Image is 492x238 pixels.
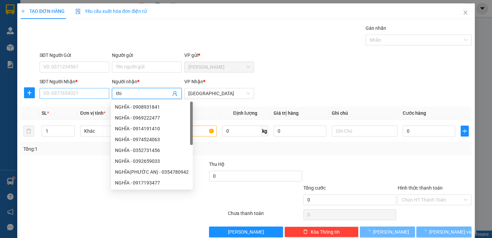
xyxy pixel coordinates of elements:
[403,110,426,116] span: Cước hàng
[115,147,189,154] div: NGHĨA - 0352731456
[456,3,475,22] button: Close
[461,126,469,136] button: plus
[24,90,34,95] span: plus
[329,107,400,120] th: Ghi chú
[2,38,49,47] span: 0909582317
[115,157,189,165] div: NGHĨA - 0392659033
[21,9,25,14] span: plus
[69,127,73,131] span: up
[261,126,268,136] span: kg
[67,126,74,131] span: Increase Value
[21,8,65,14] span: TẠO ĐƠN HÀNG
[40,51,109,59] div: SĐT Người Gửi
[75,8,147,14] span: Yêu cầu xuất hóa đơn điện tử
[209,161,225,167] span: Thu Hộ
[115,125,189,132] div: NGHĨA - 0914191410
[209,226,283,237] button: [PERSON_NAME]
[373,228,409,236] span: [PERSON_NAME]
[172,91,178,96] span: user-add
[115,114,189,122] div: NGHĨA - 0969222477
[23,145,190,153] div: Tổng: 1
[112,51,182,59] div: Người gửi
[422,229,429,234] span: loading
[360,226,415,237] button: [PERSON_NAME]
[429,228,476,236] span: [PERSON_NAME] và In
[112,78,182,85] div: Người nhận
[69,132,73,136] span: down
[303,185,326,191] span: Tổng cước
[111,112,193,123] div: NGHĨA - 0969222477
[274,126,326,136] input: 0
[184,79,203,84] span: VP Nhận
[111,156,193,167] div: NGHĨA - 0392659033
[274,110,299,116] span: Giá trị hàng
[463,10,468,15] span: close
[310,228,340,236] span: Xóa Thông tin
[284,226,358,237] button: deleteXóa Thông tin
[366,229,373,234] span: loading
[115,103,189,111] div: NGHĨA - 0908931841
[303,229,308,235] span: delete
[332,126,397,136] input: Ghi Chú
[397,185,442,191] label: Hình thức thanh toán
[40,78,109,85] div: SĐT Người Nhận
[51,48,88,67] span: CHƯA CƯỚC:
[115,168,189,176] div: NGHĨA(PHƯỚC AN) - 0354780942
[111,102,193,112] div: NGHĨA - 0908931841
[184,51,254,59] div: VP gửi
[115,179,189,187] div: NGHĨA - 0917193477
[228,228,264,236] span: [PERSON_NAME]
[233,110,257,116] span: Định lượng
[111,177,193,188] div: NGHĨA - 0917193477
[84,126,142,136] span: Khác
[366,25,386,31] label: Gán nhãn
[2,48,49,67] span: CƯỚC RỒI:
[188,88,250,99] span: Sài Gòn
[2,27,22,37] span: nghĩa
[80,110,106,116] span: Đơn vị tính
[2,15,97,26] span: [GEOGRAPHIC_DATA]
[75,9,81,14] img: icon
[416,226,471,237] button: [PERSON_NAME] và In
[2,3,97,26] strong: NHẬN:
[111,134,193,145] div: NGHĨA - 0974524063
[24,87,35,98] button: plus
[111,145,193,156] div: NGHĨA - 0352731456
[188,62,250,72] span: Phan Rang
[115,136,189,143] div: NGHĨA - 0974524063
[67,131,74,136] span: Decrease Value
[111,167,193,177] div: NGHĨA(PHƯỚC AN) - 0354780942
[227,210,303,221] div: Chưa thanh toán
[23,126,34,136] button: delete
[42,110,47,116] span: SL
[111,123,193,134] div: NGHĨA - 0914191410
[461,128,468,134] span: plus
